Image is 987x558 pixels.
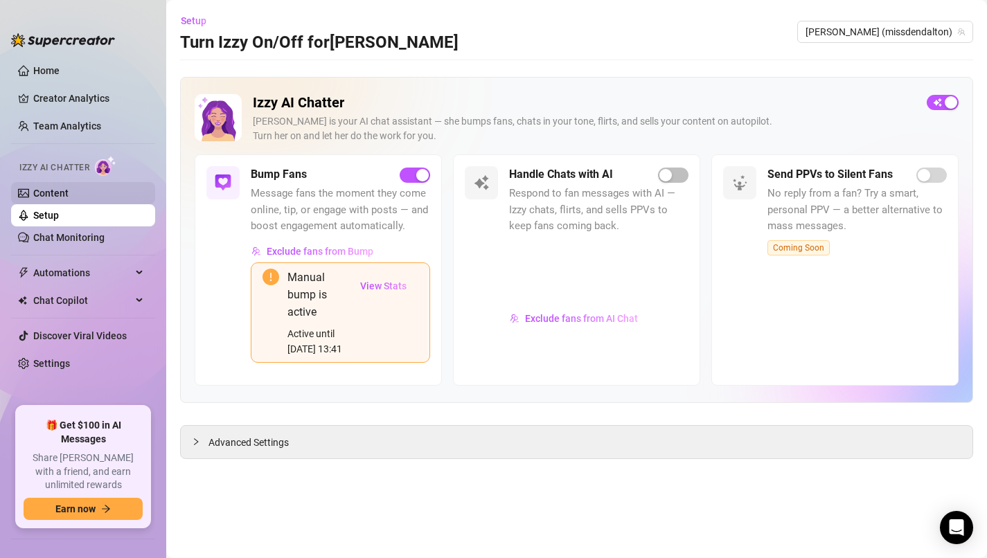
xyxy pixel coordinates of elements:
img: svg%3e [473,174,490,191]
div: Manual bump is active [287,269,348,321]
div: collapsed [192,434,208,449]
span: 🎁 Get $100 in AI Messages [24,419,143,446]
h5: Handle Chats with AI [509,166,613,183]
span: arrow-right [101,504,111,514]
img: AI Chatter [95,156,116,176]
span: Advanced Settings [208,435,289,450]
span: Exclude fans from Bump [267,246,373,257]
a: Team Analytics [33,120,101,132]
span: Automations [33,262,132,284]
a: Settings [33,358,70,369]
span: Exclude fans from AI Chat [525,313,638,324]
span: exclamation-circle [263,269,279,285]
span: Izzy AI Chatter [19,161,89,174]
span: No reply from a fan? Try a smart, personal PPV — a better alternative to mass messages. [767,186,947,235]
img: svg%3e [510,314,519,323]
span: Coming Soon [767,240,830,255]
button: Exclude fans from Bump [251,240,374,262]
h2: Izzy AI Chatter [253,94,916,111]
div: [PERSON_NAME] is your AI chat assistant — she bumps fans, chats in your tone, flirts, and sells y... [253,114,916,143]
span: team [957,28,966,36]
span: View Stats [360,280,407,291]
span: Chat Copilot [33,289,132,312]
span: Earn now [55,503,96,514]
span: Message fans the moment they come online, tip, or engage with posts — and boost engagement automa... [251,186,430,235]
div: Active until [DATE] 13:41 [287,326,348,357]
span: Setup [181,15,206,26]
a: Content [33,188,69,199]
h5: Bump Fans [251,166,307,183]
span: thunderbolt [18,267,29,278]
a: Home [33,65,60,76]
a: Chat Monitoring [33,232,105,243]
img: Chat Copilot [18,296,27,305]
img: Izzy AI Chatter [195,94,242,141]
span: Respond to fan messages with AI — Izzy chats, flirts, and sells PPVs to keep fans coming back. [509,186,688,235]
button: Setup [180,10,217,32]
div: Open Intercom Messenger [940,511,973,544]
a: Creator Analytics [33,87,144,109]
img: svg%3e [251,246,261,256]
img: svg%3e [215,174,231,191]
img: svg%3e [731,174,748,191]
span: Share [PERSON_NAME] with a friend, and earn unlimited rewards [24,451,143,492]
a: Setup [33,210,59,221]
a: Discover Viral Videos [33,330,127,341]
img: logo-BBDzfeDw.svg [11,33,115,47]
button: Exclude fans from AI Chat [509,307,639,330]
h5: Send PPVs to Silent Fans [767,166,893,183]
button: View Stats [348,269,418,303]
span: collapsed [192,438,200,446]
h3: Turn Izzy On/Off for [PERSON_NAME] [180,32,459,54]
button: Earn nowarrow-right [24,498,143,520]
span: Denise (missdendalton) [806,21,965,42]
